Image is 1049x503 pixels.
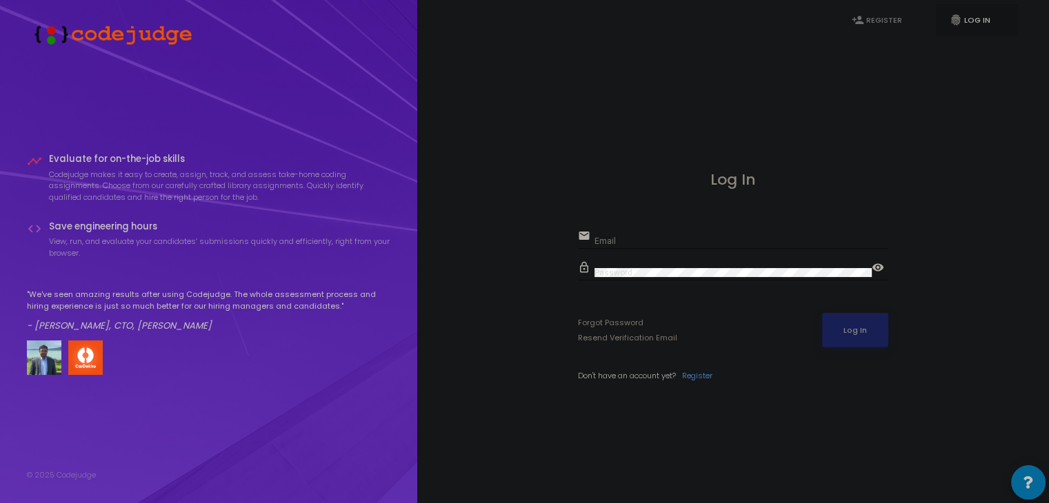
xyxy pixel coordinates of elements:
[49,221,391,232] h4: Save engineering hours
[595,236,888,246] input: Email
[838,4,921,37] a: person_addRegister
[49,169,391,203] p: Codejudge makes it easy to create, assign, track, and assess take-home coding assignments. Choose...
[27,221,42,236] i: code
[578,229,595,245] mat-icon: email
[682,370,712,382] a: Register
[578,332,677,344] a: Resend Verification Email
[578,171,888,189] h3: Log In
[27,340,61,375] img: user image
[27,289,391,311] p: "We've seen amazing results after using Codejudge. The whole assessment process and hiring experi...
[578,260,595,277] mat-icon: lock_outline
[27,469,96,481] div: © 2025 Codejudge
[68,340,103,375] img: company-logo
[852,14,864,26] i: person_add
[49,154,391,165] h4: Evaluate for on-the-job skills
[49,236,391,258] p: View, run, and evaluate your candidates’ submissions quickly and efficiently, right from your bro...
[27,154,42,169] i: timeline
[936,4,1019,37] a: fingerprintLog In
[578,317,643,329] a: Forgot Password
[872,260,888,277] mat-icon: visibility
[822,313,889,347] button: Log In
[27,319,212,332] em: - [PERSON_NAME], CTO, [PERSON_NAME]
[578,370,676,381] span: Don't have an account yet?
[950,14,962,26] i: fingerprint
